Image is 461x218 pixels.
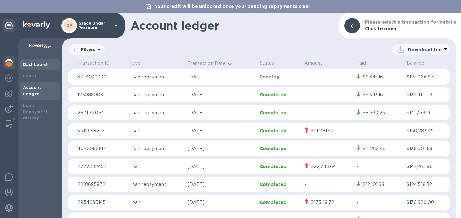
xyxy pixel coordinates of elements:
p: 4072062517 [77,145,124,152]
p: [DATE] [188,199,255,206]
p: Filters [78,47,95,52]
p: - [356,127,401,134]
img: Foreign exchange [5,74,13,82]
div: Unpin categories [3,19,15,32]
b: Loan Repayment History [23,103,48,121]
b: Click to open [365,26,397,31]
div: $9,343.16 [363,74,383,80]
b: Dashboard [23,62,47,67]
div: $9,343.16 [363,92,383,98]
p: - [356,199,401,206]
div: $12,101.68 [363,181,384,188]
p: Completed [260,181,299,188]
p: $123,066.87 [407,74,448,80]
p: $136,001.53 [407,145,448,152]
p: Loan [129,127,182,134]
p: [DATE] [188,181,255,188]
b: Your credit will be unlocked once your pending repayments clear. [155,4,311,9]
p: [DATE] [188,163,255,170]
p: 3744030300 [77,74,124,80]
p: Loan repayment [129,74,182,80]
p: Loan repayment [129,181,182,188]
p: $124,518.32 [407,181,448,188]
div: $11,262.43 [363,145,385,152]
p: Completed [260,92,299,98]
p: Type [129,60,182,67]
p: $136,620.00 [407,199,448,206]
p: [DATE] [188,145,255,152]
p: Pending [260,74,299,80]
div: $14,281.92 [311,127,334,134]
b: Please select a transaction for details [365,20,456,25]
p: - [304,145,351,152]
p: Completed [260,145,299,152]
p: - [304,109,351,116]
p: 2871147064 [77,109,124,116]
p: [DATE] [188,109,255,116]
h1: Account ledger [131,19,334,32]
p: [DATE] [188,74,255,80]
b: GP [66,23,72,28]
p: Status [260,60,299,67]
div: $17,349.72 [311,199,334,206]
p: $141,753.19 [407,109,448,116]
p: $132,410.03 [407,92,448,98]
p: 2218695972 [77,181,124,188]
p: - [304,74,351,80]
p: Loan repayment [129,92,182,98]
p: Amount [304,60,351,67]
img: Logo [23,21,50,29]
b: Account Ledger [23,85,41,96]
p: Download file [408,46,441,53]
p: - [356,163,401,170]
p: Loan [129,163,182,170]
p: [DATE] [188,92,255,98]
p: Paid [356,60,401,67]
p: Transaction ID [77,60,124,67]
p: Loan repayment [129,145,182,152]
p: [DATE] [188,127,255,134]
p: $150,283.45 [407,127,448,134]
p: 2777282454 [77,163,124,170]
p: Completed [260,127,299,134]
span: Transaction Date [188,60,234,67]
b: Loans [23,74,36,78]
p: Transaction Date [188,60,226,67]
p: Loan [129,199,182,206]
p: 123088008 [77,92,124,98]
p: 2954085145 [77,199,124,206]
p: Loan repayment [129,109,182,116]
p: Completed [260,199,299,206]
p: $147,263.96 [407,163,448,170]
p: - [304,92,351,98]
p: Balance [407,60,448,67]
p: 3512648247 [77,127,124,134]
p: Completed [260,109,299,116]
p: - [304,181,351,188]
div: $8,530.26 [363,109,385,116]
div: $22,745.64 [311,163,336,170]
p: Grace Under Pressure [78,21,110,30]
p: Completed [260,163,299,170]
